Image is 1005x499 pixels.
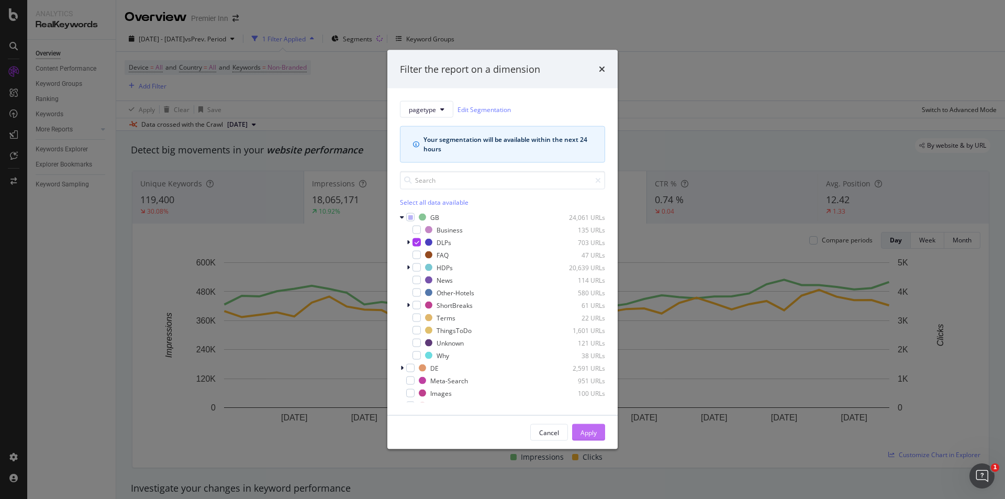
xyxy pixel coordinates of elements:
[554,363,605,372] div: 2,591 URLs
[430,389,452,397] div: Images
[437,338,464,347] div: Unknown
[409,105,436,114] span: pagetype
[554,401,605,410] div: 1 URL
[554,263,605,272] div: 20,639 URLs
[554,250,605,259] div: 47 URLs
[430,401,460,410] div: #nomatch
[400,198,605,207] div: Select all data available
[437,275,453,284] div: News
[580,428,597,437] div: Apply
[991,463,999,472] span: 1
[554,225,605,234] div: 135 URLs
[437,351,449,360] div: Why
[400,101,453,118] button: pagetype
[554,301,605,309] div: 61 URLs
[554,313,605,322] div: 22 URLs
[539,428,559,437] div: Cancel
[437,288,474,297] div: Other-Hotels
[423,135,592,154] div: Your segmentation will be available within the next 24 hours
[457,104,511,115] a: Edit Segmentation
[437,326,472,335] div: ThingsToDo
[530,424,568,441] button: Cancel
[437,313,455,322] div: Terms
[599,62,605,76] div: times
[554,389,605,397] div: 100 URLs
[554,326,605,335] div: 1,601 URLs
[430,376,468,385] div: Meta-Search
[572,424,605,441] button: Apply
[430,363,439,372] div: DE
[400,171,605,190] input: Search
[554,238,605,247] div: 703 URLs
[430,213,439,221] div: GB
[554,213,605,221] div: 24,061 URLs
[554,288,605,297] div: 580 URLs
[554,376,605,385] div: 951 URLs
[554,338,605,347] div: 121 URLs
[400,62,540,76] div: Filter the report on a dimension
[969,463,995,489] iframe: Intercom live chat
[437,225,463,234] div: Business
[554,275,605,284] div: 114 URLs
[554,351,605,360] div: 38 URLs
[437,238,451,247] div: DLPs
[437,263,453,272] div: HDPs
[387,50,618,449] div: modal
[437,301,473,309] div: ShortBreaks
[400,126,605,163] div: info banner
[437,250,449,259] div: FAQ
